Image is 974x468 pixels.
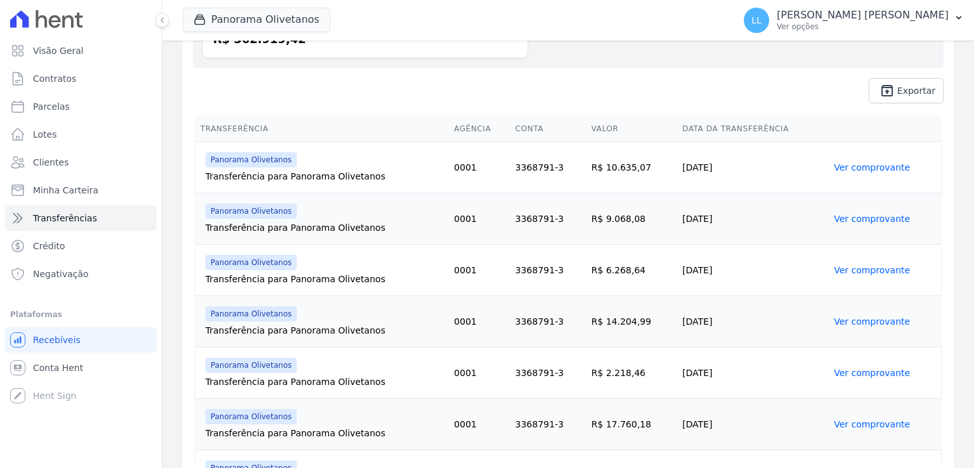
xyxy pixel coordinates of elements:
span: Panorama Olivetanos [205,358,297,373]
a: Ver comprovante [834,419,910,429]
td: 0001 [449,399,510,450]
div: Plataformas [10,307,152,322]
td: R$ 2.218,46 [587,348,677,399]
span: Transferências [33,212,97,224]
td: R$ 6.268,64 [587,245,677,296]
span: Panorama Olivetanos [205,255,297,270]
td: 3368791-3 [510,348,587,399]
a: Crédito [5,233,157,259]
td: 3368791-3 [510,245,587,296]
td: R$ 17.760,18 [587,399,677,450]
td: [DATE] [677,142,829,193]
span: Panorama Olivetanos [205,306,297,322]
span: Visão Geral [33,44,84,57]
a: Minha Carteira [5,178,157,203]
td: [DATE] [677,296,829,348]
a: Ver comprovante [834,316,910,327]
span: Lotes [33,128,57,141]
td: 3368791-3 [510,193,587,245]
td: 0001 [449,296,510,348]
span: Clientes [33,156,68,169]
a: Ver comprovante [834,162,910,172]
span: Contratos [33,72,76,85]
a: Parcelas [5,94,157,119]
td: 3368791-3 [510,296,587,348]
a: Visão Geral [5,38,157,63]
td: 0001 [449,142,510,193]
p: [PERSON_NAME] [PERSON_NAME] [777,9,949,22]
a: Ver comprovante [834,265,910,275]
div: Transferência para Panorama Olivetanos [205,375,444,388]
td: R$ 9.068,08 [587,193,677,245]
div: Transferência para Panorama Olivetanos [205,273,444,285]
td: 0001 [449,245,510,296]
td: 3368791-3 [510,399,587,450]
div: Transferência para Panorama Olivetanos [205,324,444,337]
a: Contratos [5,66,157,91]
td: 0001 [449,193,510,245]
span: Crédito [33,240,65,252]
span: LL [751,16,762,25]
button: Panorama Olivetanos [183,8,330,32]
td: R$ 14.204,99 [587,296,677,348]
th: Data da Transferência [677,116,829,142]
td: [DATE] [677,193,829,245]
th: Valor [587,116,677,142]
span: Exportar [897,87,935,94]
td: 0001 [449,348,510,399]
i: unarchive [880,83,895,98]
a: unarchive Exportar [869,78,944,103]
span: Negativação [33,268,89,280]
div: Transferência para Panorama Olivetanos [205,427,444,439]
span: Panorama Olivetanos [205,152,297,167]
a: Recebíveis [5,327,157,353]
span: Parcelas [33,100,70,113]
td: R$ 10.635,07 [587,142,677,193]
span: Recebíveis [33,334,81,346]
td: [DATE] [677,348,829,399]
span: Panorama Olivetanos [205,204,297,219]
span: Panorama Olivetanos [205,409,297,424]
th: Agência [449,116,510,142]
th: Transferência [195,116,449,142]
a: Ver comprovante [834,368,910,378]
td: 3368791-3 [510,142,587,193]
a: Transferências [5,205,157,231]
a: Ver comprovante [834,214,910,224]
span: Conta Hent [33,361,83,374]
button: LL [PERSON_NAME] [PERSON_NAME] Ver opções [734,3,974,38]
span: Minha Carteira [33,184,98,197]
td: [DATE] [677,399,829,450]
th: Conta [510,116,587,142]
a: Negativação [5,261,157,287]
a: Clientes [5,150,157,175]
a: Conta Hent [5,355,157,380]
p: Ver opções [777,22,949,32]
div: Transferência para Panorama Olivetanos [205,221,444,234]
td: [DATE] [677,245,829,296]
a: Lotes [5,122,157,147]
div: Transferência para Panorama Olivetanos [205,170,444,183]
